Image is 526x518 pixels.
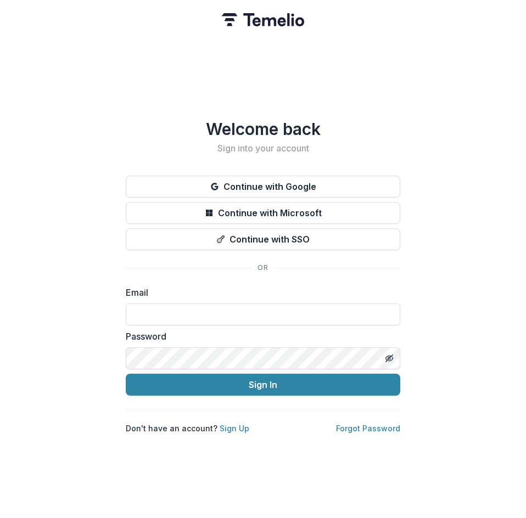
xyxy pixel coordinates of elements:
a: Sign Up [220,424,249,433]
button: Toggle password visibility [380,350,398,367]
button: Sign In [126,374,400,396]
button: Continue with Microsoft [126,202,400,224]
p: Don't have an account? [126,423,249,434]
label: Password [126,330,394,343]
img: Temelio [222,13,304,26]
label: Email [126,286,394,299]
button: Continue with Google [126,176,400,198]
button: Continue with SSO [126,228,400,250]
h1: Welcome back [126,119,400,139]
h2: Sign into your account [126,143,400,154]
a: Forgot Password [336,424,400,433]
